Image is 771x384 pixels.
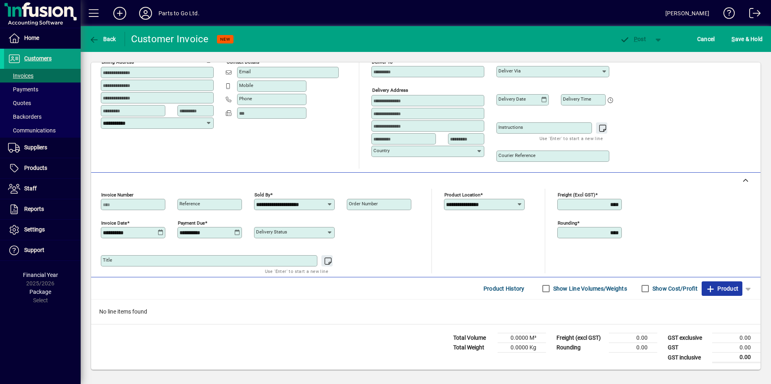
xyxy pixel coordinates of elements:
div: Customer Invoice [131,33,209,45]
button: Copy to Delivery address [203,53,216,66]
a: Reports [4,199,81,219]
span: ost [620,36,646,42]
mat-label: Reference [179,201,200,206]
span: Payments [8,86,38,93]
td: 0.00 [712,343,761,353]
a: Settings [4,220,81,240]
td: 0.00 [712,333,761,343]
mat-label: Mobile [239,83,253,88]
a: Suppliers [4,138,81,158]
a: Communications [4,124,81,137]
a: Knowledge Base [717,2,735,28]
span: Customers [24,55,52,62]
span: Package [29,289,51,295]
mat-label: Email [239,69,251,74]
app-page-header-button: Back [81,32,125,46]
span: Products [24,165,47,171]
span: Reports [24,206,44,212]
span: Financial Year [23,272,58,278]
mat-label: Rounding [558,220,577,226]
td: 0.0000 M³ [498,333,546,343]
mat-label: Delivery date [498,96,526,102]
span: Home [24,35,39,41]
button: Add [107,6,133,21]
mat-hint: Use 'Enter' to start a new line [265,266,328,276]
mat-label: Title [103,257,112,263]
button: Back [87,32,118,46]
a: Products [4,158,81,178]
button: Post [616,32,650,46]
td: 0.00 [609,333,657,343]
a: Backorders [4,110,81,124]
span: NEW [220,37,230,42]
mat-label: Instructions [498,124,523,130]
span: Suppliers [24,144,47,151]
span: Backorders [8,114,42,120]
mat-label: Invoice number [101,192,133,198]
td: 0.0000 Kg [498,343,546,353]
span: P [634,36,638,42]
a: Support [4,240,81,260]
span: Staff [24,185,37,192]
td: Total Weight [449,343,498,353]
button: Product [702,281,742,296]
mat-hint: Use 'Enter' to start a new line [540,134,603,143]
mat-label: Payment due [178,220,205,226]
mat-label: Courier Reference [498,153,536,158]
td: 0.00 [712,353,761,363]
button: Product History [480,281,528,296]
mat-label: Freight (excl GST) [558,192,595,198]
button: Save & Hold [729,32,765,46]
td: Rounding [552,343,609,353]
mat-label: Order number [349,201,378,206]
a: Home [4,28,81,48]
a: Staff [4,179,81,199]
td: Total Volume [449,333,498,343]
span: ave & Hold [731,33,763,45]
label: Show Cost/Profit [651,285,698,293]
td: Freight (excl GST) [552,333,609,343]
mat-label: Sold by [254,192,270,198]
mat-label: Phone [239,96,252,101]
td: GST exclusive [664,333,712,343]
a: Payments [4,83,81,96]
td: GST inclusive [664,353,712,363]
a: Logout [743,2,761,28]
mat-label: Deliver via [498,68,521,74]
span: Back [89,36,116,42]
span: Quotes [8,100,31,106]
td: GST [664,343,712,353]
button: Profile [133,6,158,21]
mat-label: Country [373,148,390,153]
td: 0.00 [609,343,657,353]
span: Communications [8,127,56,134]
mat-label: Delivery time [563,96,591,102]
mat-label: Invoice date [101,220,127,226]
div: [PERSON_NAME] [665,7,709,20]
a: Quotes [4,96,81,110]
span: Product [706,282,738,295]
span: Support [24,247,44,253]
span: Settings [24,226,45,233]
span: Product History [483,282,525,295]
span: Cancel [697,33,715,45]
button: Cancel [695,32,717,46]
label: Show Line Volumes/Weights [552,285,627,293]
div: No line items found [91,299,761,324]
span: Invoices [8,72,33,79]
mat-label: Product location [444,192,480,198]
div: Parts to Go Ltd. [158,7,200,20]
span: S [731,36,735,42]
a: Invoices [4,69,81,83]
mat-label: Delivery status [256,229,287,235]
